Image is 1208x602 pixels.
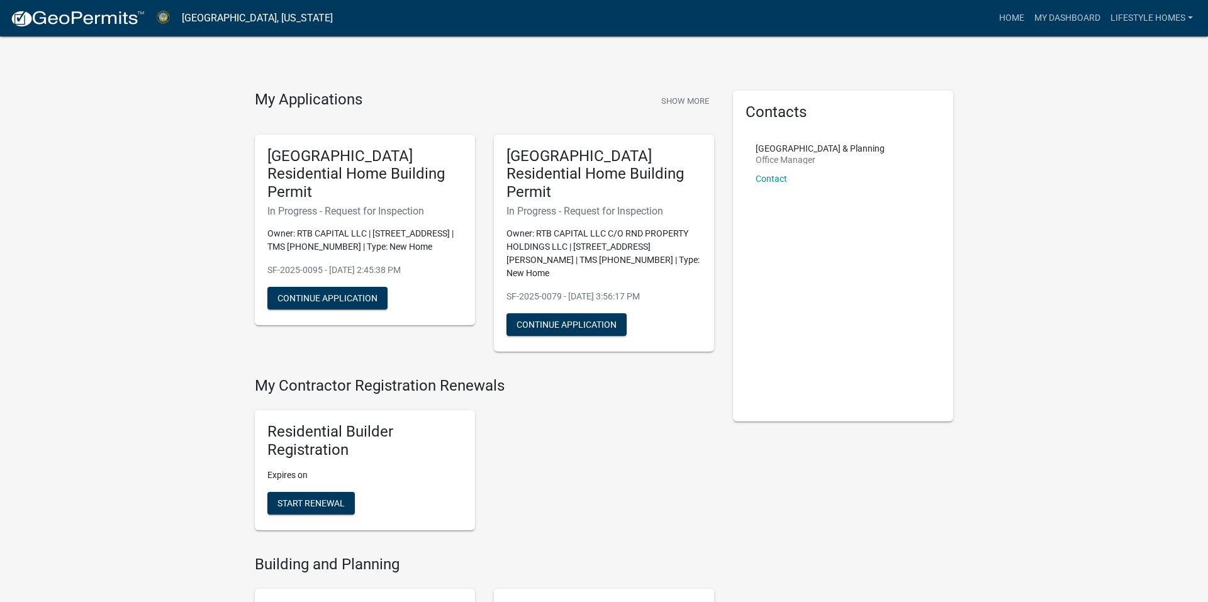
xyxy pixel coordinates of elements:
a: Home [994,6,1029,30]
h5: [GEOGRAPHIC_DATA] Residential Home Building Permit [267,147,462,201]
p: SF-2025-0079 - [DATE] 3:56:17 PM [506,290,702,303]
img: Abbeville County, South Carolina [155,9,172,26]
h5: Residential Builder Registration [267,423,462,459]
button: Start Renewal [267,492,355,515]
a: My Dashboard [1029,6,1105,30]
h4: My Applications [255,91,362,109]
a: Lifestyle Homes [1105,6,1198,30]
button: Continue Application [267,287,388,309]
a: [GEOGRAPHIC_DATA], [US_STATE] [182,8,333,29]
h4: Building and Planning [255,555,714,574]
p: SF-2025-0095 - [DATE] 2:45:38 PM [267,264,462,277]
span: Start Renewal [277,498,345,508]
p: Office Manager [756,155,885,164]
wm-registration-list-section: My Contractor Registration Renewals [255,377,714,540]
h6: In Progress - Request for Inspection [506,205,702,217]
h5: [GEOGRAPHIC_DATA] Residential Home Building Permit [506,147,702,201]
a: Contact [756,174,787,184]
h5: Contacts [746,103,941,121]
p: Owner: RTB CAPITAL LLC C/O RND PROPERTY HOLDINGS LLC | [STREET_ADDRESS][PERSON_NAME] | TMS [PHONE... [506,227,702,280]
h4: My Contractor Registration Renewals [255,377,714,395]
p: Owner: RTB CAPITAL LLC | [STREET_ADDRESS] | TMS [PHONE_NUMBER] | Type: New Home [267,227,462,254]
button: Continue Application [506,313,627,336]
h6: In Progress - Request for Inspection [267,205,462,217]
button: Show More [656,91,714,111]
p: Expires on [267,469,462,482]
p: [GEOGRAPHIC_DATA] & Planning [756,144,885,153]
